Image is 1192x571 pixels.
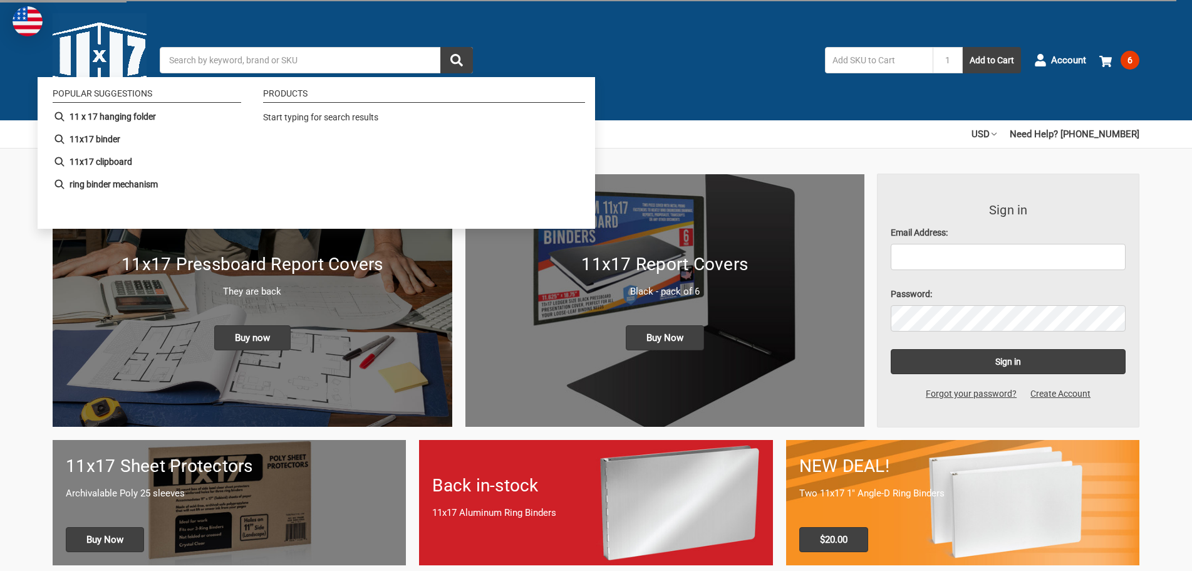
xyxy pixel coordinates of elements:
div: Start typing for search results [263,111,579,131]
p: They are back [66,285,439,299]
a: USD [972,120,997,148]
li: ring binder mechanism [48,173,246,196]
b: 11 x 17 hanging folder [70,110,156,123]
span: 6 [1121,51,1139,70]
h1: 11x17 Sheet Protectors [66,453,393,479]
input: Add SKU to Cart [825,47,933,73]
p: Black - pack of 6 [479,285,852,299]
input: Sign in [891,349,1126,374]
span: Buy Now [626,325,704,350]
div: Instant Search Results [38,77,595,229]
a: Need Help? [PHONE_NUMBER] [1010,120,1139,148]
label: Email Address: [891,226,1126,239]
input: Search by keyword, brand or SKU [160,47,473,73]
li: 11x17 clipboard [48,150,246,173]
img: 11x17 Report Covers [465,174,865,427]
p: Archivalable Poly 25 sleeves [66,486,393,501]
h1: 11x17 Report Covers [479,251,852,278]
a: 11x17 Binder 2-pack only $20.00 NEW DEAL! Two 11x17 1" Angle-D Ring Binders $20.00 [786,440,1139,565]
li: Popular suggestions [53,89,241,103]
iframe: Google Customer Reviews [1089,537,1192,571]
label: Password: [891,288,1126,301]
b: ring binder mechanism [70,178,158,191]
a: Create Account [1024,387,1097,401]
li: 11 x 17 hanging folder [48,105,246,128]
b: 11x17 clipboard [70,155,132,169]
li: Products [263,89,585,103]
h1: Back in-stock [432,473,759,499]
p: Two 11x17 1" Angle-D Ring Binders [799,486,1126,501]
h1: NEW DEAL! [799,453,1126,479]
img: duty and tax information for United States [13,6,43,36]
a: Account [1034,44,1086,76]
span: Buy Now [66,527,144,552]
span: $20.00 [799,527,868,552]
span: Account [1051,53,1086,68]
a: 11x17 sheet protectors 11x17 Sheet Protectors Archivalable Poly 25 sleeves Buy Now [53,440,406,565]
a: New 11x17 Pressboard Binders 11x17 Pressboard Report Covers They are back Buy now [53,174,452,427]
h3: Sign in [891,201,1126,219]
h1: 11x17 Pressboard Report Covers [66,251,439,278]
a: 11x17 Report Covers 11x17 Report Covers Black - pack of 6 Buy Now [465,174,865,427]
a: Back in-stock 11x17 Aluminum Ring Binders [419,440,772,565]
b: 11x17 binder [70,133,120,146]
button: Add to Cart [963,47,1021,73]
span: Buy now [214,325,291,350]
a: 6 [1099,44,1139,76]
img: 11x17.com [53,13,147,107]
li: 11x17 binder [48,128,246,150]
p: 11x17 Aluminum Ring Binders [432,506,759,520]
a: Forgot your password? [919,387,1024,401]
